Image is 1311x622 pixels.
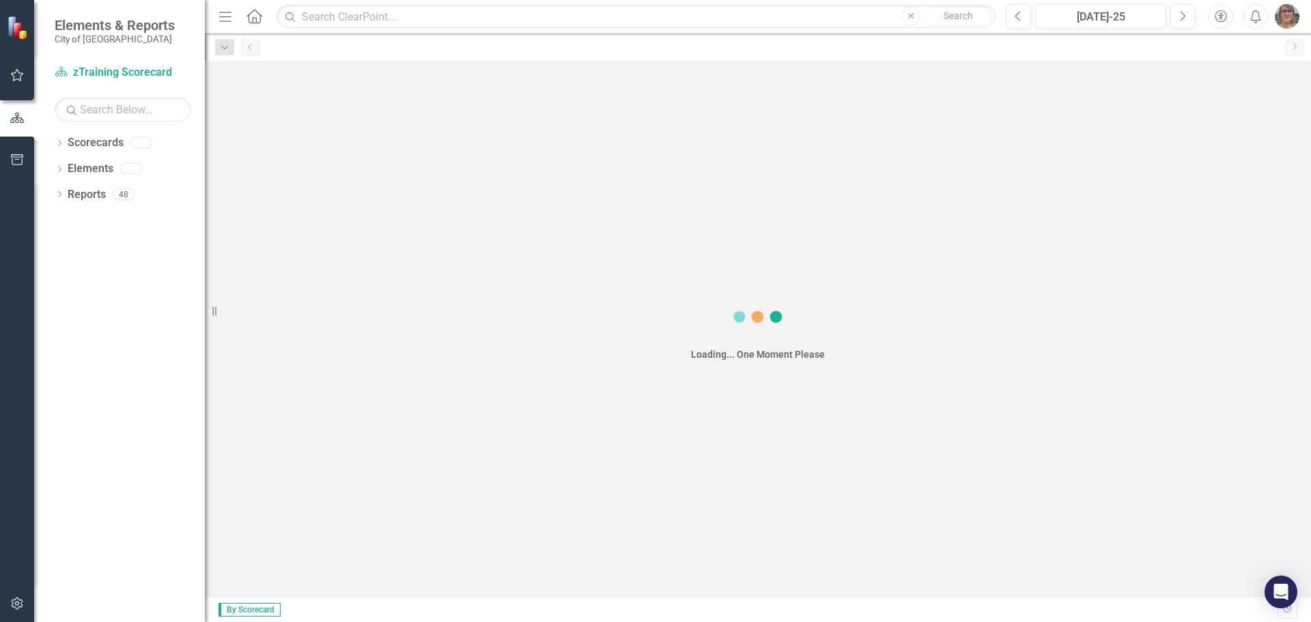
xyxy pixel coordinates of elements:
[55,33,175,44] small: City of [GEOGRAPHIC_DATA]
[55,65,191,81] a: zTraining Scorecard
[7,16,31,40] img: ClearPoint Strategy
[68,187,106,203] a: Reports
[55,98,191,122] input: Search Below...
[1275,4,1299,29] img: Rosaline Wood
[218,603,281,617] span: By Scorecard
[1040,9,1161,25] div: [DATE]-25
[924,7,992,26] button: Search
[944,10,973,21] span: Search
[55,17,175,33] span: Elements & Reports
[113,188,135,200] div: 48
[691,348,825,361] div: Loading... One Moment Please
[1265,576,1297,608] div: Open Intercom Messenger
[68,161,113,177] a: Elements
[277,5,996,29] input: Search ClearPoint...
[1035,4,1166,29] button: [DATE]-25
[68,135,124,151] a: Scorecards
